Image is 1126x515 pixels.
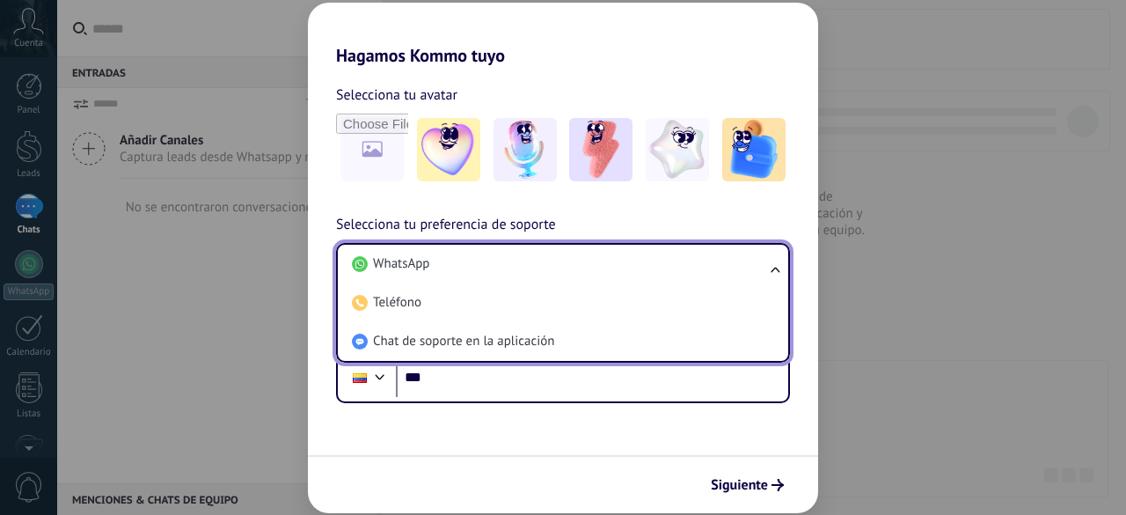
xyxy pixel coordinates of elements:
[711,479,768,491] span: Siguiente
[417,118,480,181] img: -1.jpeg
[646,118,709,181] img: -4.jpeg
[703,470,792,500] button: Siguiente
[373,255,429,273] span: WhatsApp
[722,118,786,181] img: -5.jpeg
[336,84,457,107] span: Selecciona tu avatar
[373,294,421,312] span: Teléfono
[343,359,377,396] div: Colombia: + 57
[308,3,818,66] h2: Hagamos Kommo tuyo
[336,214,556,237] span: Selecciona tu preferencia de soporte
[494,118,557,181] img: -2.jpeg
[373,333,554,350] span: Chat de soporte en la aplicación
[569,118,632,181] img: -3.jpeg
